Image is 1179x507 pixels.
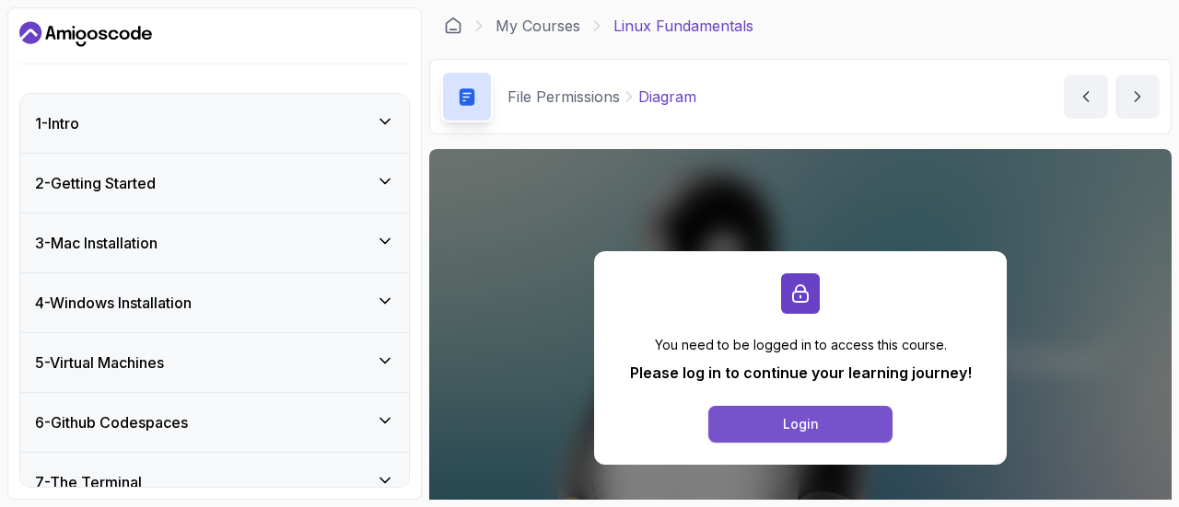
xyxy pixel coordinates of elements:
[638,86,696,108] p: Diagram
[20,333,409,392] button: 5-Virtual Machines
[35,292,192,314] h3: 4 - Windows Installation
[613,15,753,37] p: Linux Fundamentals
[508,86,620,108] p: File Permissions
[630,336,972,354] p: You need to be logged in to access this course.
[35,411,188,433] h3: 6 - Github Codespaces
[35,172,156,194] h3: 2 - Getting Started
[630,362,972,384] p: Please log in to continue your learning journey!
[35,471,142,493] h3: 7 - The Terminal
[35,351,164,374] h3: 5 - Virtual Machines
[20,213,409,272] button: 3-Mac Installation
[20,273,409,332] button: 4-Windows Installation
[1115,75,1160,119] button: next content
[20,154,409,213] button: 2-Getting Started
[444,17,462,35] a: Dashboard
[708,406,893,443] button: Login
[20,94,409,153] button: 1-Intro
[35,232,158,254] h3: 3 - Mac Installation
[35,112,79,134] h3: 1 - Intro
[1064,75,1108,119] button: previous content
[496,15,580,37] a: My Courses
[19,19,152,49] a: Dashboard
[783,415,819,433] div: Login
[20,393,409,452] button: 6-Github Codespaces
